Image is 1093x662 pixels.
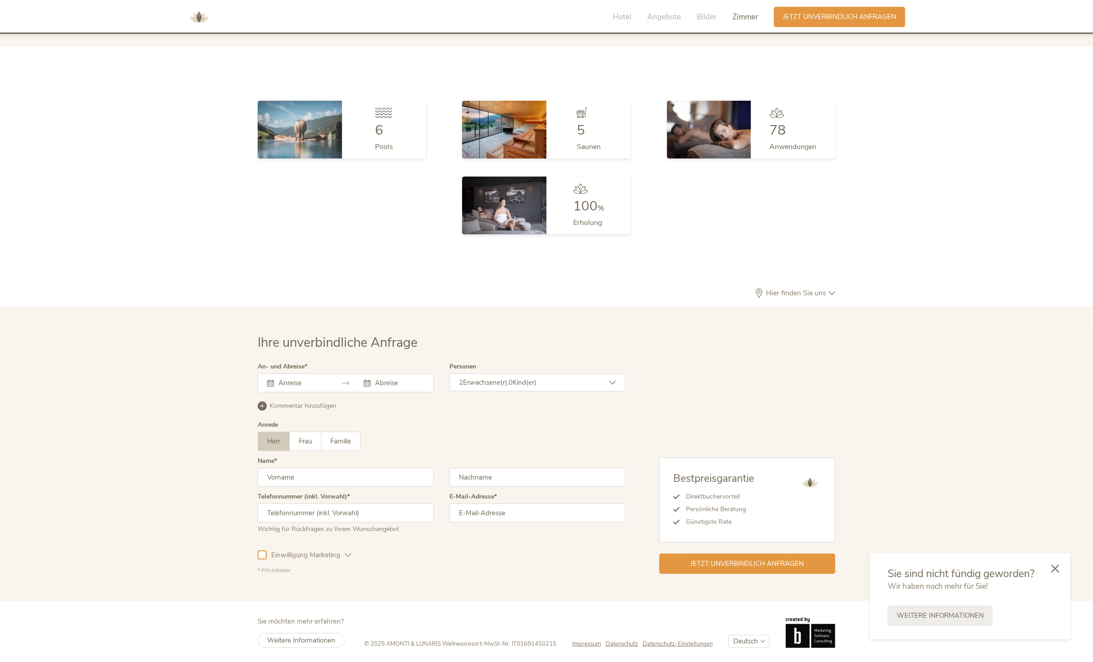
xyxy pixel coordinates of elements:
span: Impressum [572,640,601,648]
span: 78 [770,121,786,140]
input: Abreise [373,378,424,387]
li: Direktbuchervorteil [680,490,754,503]
div: Anrede [258,422,278,428]
a: Weitere Informationen [258,633,345,648]
input: E-Mail-Adresse [449,503,625,522]
div: * Pflichtfelder [258,567,625,574]
img: Brandnamic GmbH | Leading Hospitality Solutions [786,617,835,648]
img: AMONTI & LUNARIS Wellnessresort [185,4,213,31]
span: Jetzt unverbindlich anfragen [783,12,896,22]
span: 100 [573,197,597,215]
span: 2 [459,378,463,387]
a: AMONTI & LUNARIS Wellnessresort [185,14,213,20]
span: Angebote [647,12,681,22]
span: Bilder [697,12,717,22]
span: Sie sind nicht fündig geworden? [888,567,1034,581]
label: E-Mail-Adresse [449,494,497,500]
input: Nachname [449,468,625,487]
label: Telefonnummer (inkl. Vorwahl) [258,494,350,500]
span: Erholung [573,218,602,228]
span: Bestpreisgarantie [673,471,754,485]
span: Pools [375,142,393,152]
span: % [597,203,604,213]
span: Hotel [613,12,631,22]
span: Erwachsene(r), [463,378,509,387]
span: MwSt-Nr. IT01691450215 [484,640,556,648]
span: Hier finden Sie uns [764,289,829,297]
input: Telefonnummer (inkl. Vorwahl) [258,503,434,522]
li: Günstigste Rate [680,516,754,528]
label: An- und Abreise [258,364,307,370]
a: Datenschutz-Einstellungen [643,640,713,648]
span: Datenschutz [606,640,638,648]
span: Herr [267,437,280,446]
input: Anreise [276,378,328,387]
span: Kommentar hinzufügen [270,401,336,410]
span: Sie möchten mehr erfahren? [258,617,344,626]
span: Weitere Informationen [267,636,335,645]
span: © 2025 AMONTI & LUNARIS Wellnessresort [364,640,482,648]
span: Zimmer [732,12,758,22]
span: Anwendungen [770,142,817,152]
span: 0 [509,378,513,387]
img: AMONTI & LUNARIS Wellnessresort [799,471,821,494]
a: Impressum [572,640,606,648]
span: Ihre unverbindliche Anfrage [258,334,417,351]
a: Datenschutz [606,640,643,648]
label: Personen [449,364,476,370]
li: Persönliche Beratung [680,503,754,516]
span: Weitere Informationen [897,611,984,620]
span: 5 [577,121,585,140]
span: Kind(er) [513,378,537,387]
input: Vorname [258,468,434,487]
div: Wichtig für Rückfragen zu Ihrem Wunschangebot [258,522,434,534]
span: Jetzt unverbindlich anfragen [691,559,804,569]
span: Saunen [577,142,601,152]
span: Einwilligung Marketing [267,550,345,560]
span: Familie [330,437,351,446]
label: Name [258,458,277,464]
span: Wir haben noch mehr für Sie! [888,581,988,592]
a: Weitere Informationen [888,606,993,626]
span: Frau [299,437,312,446]
span: 6 [375,121,383,140]
span: - [482,640,484,648]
